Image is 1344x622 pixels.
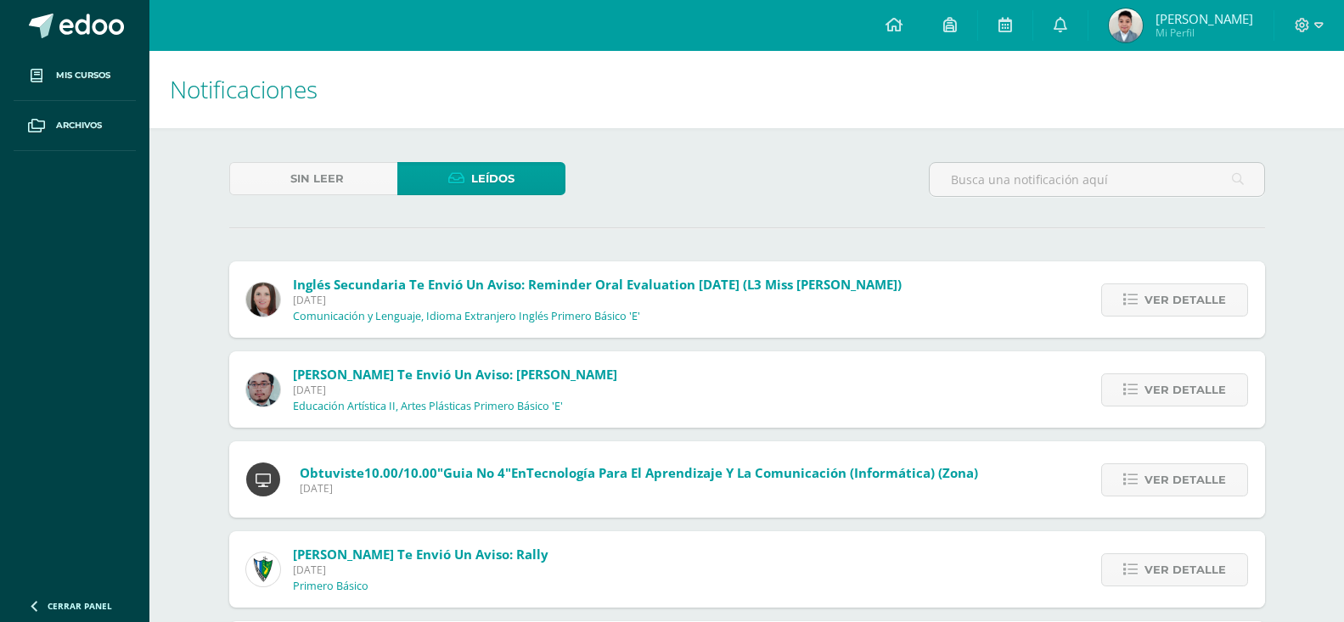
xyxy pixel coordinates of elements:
[290,163,344,194] span: Sin leer
[246,283,280,317] img: 8af0450cf43d44e38c4a1497329761f3.png
[300,481,978,496] span: [DATE]
[1144,284,1226,316] span: Ver detalle
[293,366,617,383] span: [PERSON_NAME] te envió un aviso: [PERSON_NAME]
[1156,25,1253,40] span: Mi Perfil
[526,464,978,481] span: Tecnología para el Aprendizaje y la Comunicación (Informática) (Zona)
[56,69,110,82] span: Mis cursos
[293,400,563,413] p: Educación Artística II, Artes Plásticas Primero Básico 'E'
[364,464,437,481] span: 10.00/10.00
[293,293,902,307] span: [DATE]
[48,600,112,612] span: Cerrar panel
[56,119,102,132] span: Archivos
[471,163,515,194] span: Leídos
[170,73,318,105] span: Notificaciones
[300,464,978,481] span: Obtuviste en
[1156,10,1253,27] span: [PERSON_NAME]
[1144,464,1226,496] span: Ver detalle
[930,163,1264,196] input: Busca una notificación aquí
[293,563,548,577] span: [DATE]
[293,580,368,593] p: Primero Básico
[293,383,617,397] span: [DATE]
[246,373,280,406] img: 5fac68162d5e1b6fbd390a6ac50e103d.png
[14,101,136,151] a: Archivos
[229,162,397,195] a: Sin leer
[1109,8,1143,42] img: 802e057e37c2cd8cc9d181c9f5963865.png
[397,162,565,195] a: Leídos
[246,552,280,586] img: 9f174a157161b4ddbe12118a61fed988.png
[293,276,902,293] span: Inglés Secundaria te envió un aviso: Reminder Oral Evaluation [DATE] (L3 Miss [PERSON_NAME])
[437,464,511,481] span: "Guia No 4"
[293,310,640,323] p: Comunicación y Lenguaje, Idioma Extranjero Inglés Primero Básico 'E'
[293,546,548,563] span: [PERSON_NAME] te envió un aviso: Rally
[14,51,136,101] a: Mis cursos
[1144,374,1226,406] span: Ver detalle
[1144,554,1226,586] span: Ver detalle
